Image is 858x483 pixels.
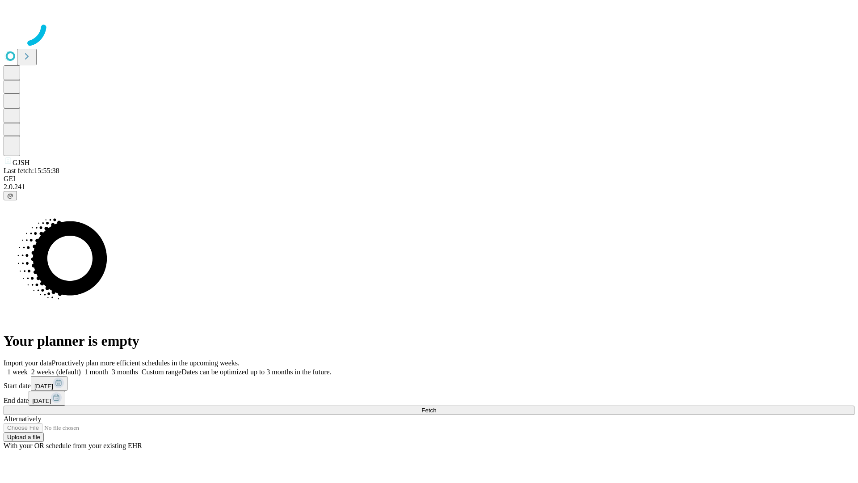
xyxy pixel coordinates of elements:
[4,191,17,200] button: @
[181,368,331,376] span: Dates can be optimized up to 3 months in the future.
[52,359,240,367] span: Proactively plan more efficient schedules in the upcoming weeks.
[84,368,108,376] span: 1 month
[421,407,436,414] span: Fetch
[4,432,44,442] button: Upload a file
[4,359,52,367] span: Import your data
[4,442,142,449] span: With your OR schedule from your existing EHR
[142,368,181,376] span: Custom range
[34,383,53,390] span: [DATE]
[32,398,51,404] span: [DATE]
[4,415,41,423] span: Alternatively
[4,167,59,174] span: Last fetch: 15:55:38
[7,368,28,376] span: 1 week
[4,183,854,191] div: 2.0.241
[7,192,13,199] span: @
[13,159,29,166] span: GJSH
[4,391,854,406] div: End date
[31,376,67,391] button: [DATE]
[4,406,854,415] button: Fetch
[4,333,854,349] h1: Your planner is empty
[4,175,854,183] div: GEI
[29,391,65,406] button: [DATE]
[31,368,81,376] span: 2 weeks (default)
[112,368,138,376] span: 3 months
[4,376,854,391] div: Start date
